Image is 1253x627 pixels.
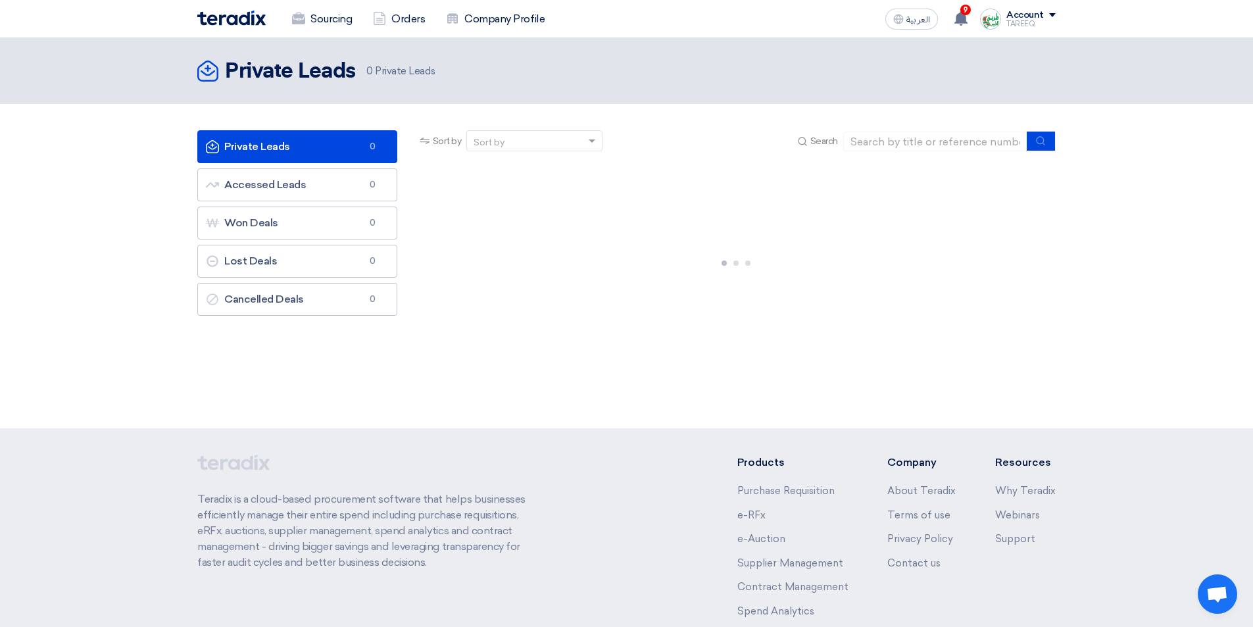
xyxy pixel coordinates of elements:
span: 0 [365,255,381,268]
div: Account [1006,10,1044,21]
div: TAREEQ [1006,20,1056,28]
p: Teradix is a cloud-based procurement software that helps businesses efficiently manage their enti... [197,491,541,570]
a: Supplier Management [737,557,843,569]
span: 9 [960,5,971,15]
a: Company Profile [435,5,555,34]
a: Contact us [887,557,941,569]
a: Sourcing [282,5,362,34]
a: Won Deals0 [197,207,397,239]
div: Sort by [474,136,504,149]
a: Contract Management [737,581,848,593]
a: e-RFx [737,509,766,521]
input: Search by title or reference number [843,132,1027,151]
a: Purchase Requisition [737,485,835,497]
span: العربية [906,15,930,24]
span: Sort by [433,134,462,148]
a: Accessed Leads0 [197,168,397,201]
a: Why Teradix [995,485,1056,497]
a: Lost Deals0 [197,245,397,278]
a: Privacy Policy [887,533,953,545]
img: Teradix logo [197,11,266,26]
a: Spend Analytics [737,605,814,617]
a: About Teradix [887,485,956,497]
a: Support [995,533,1035,545]
span: 0 [365,293,381,306]
span: Search [810,134,838,148]
li: Resources [995,455,1056,470]
button: العربية [885,9,938,30]
a: Orders [362,5,435,34]
a: Terms of use [887,509,950,521]
a: e-Auction [737,533,785,545]
span: Private Leads [366,64,435,79]
span: 0 [365,216,381,230]
span: 0 [365,140,381,153]
img: Screenshot___1727703618088.png [980,9,1001,30]
li: Company [887,455,956,470]
a: Private Leads0 [197,130,397,163]
div: Open chat [1198,574,1237,614]
a: Webinars [995,509,1040,521]
a: Cancelled Deals0 [197,283,397,316]
h2: Private Leads [225,59,356,85]
span: 0 [366,65,373,77]
span: 0 [365,178,381,191]
li: Products [737,455,848,470]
